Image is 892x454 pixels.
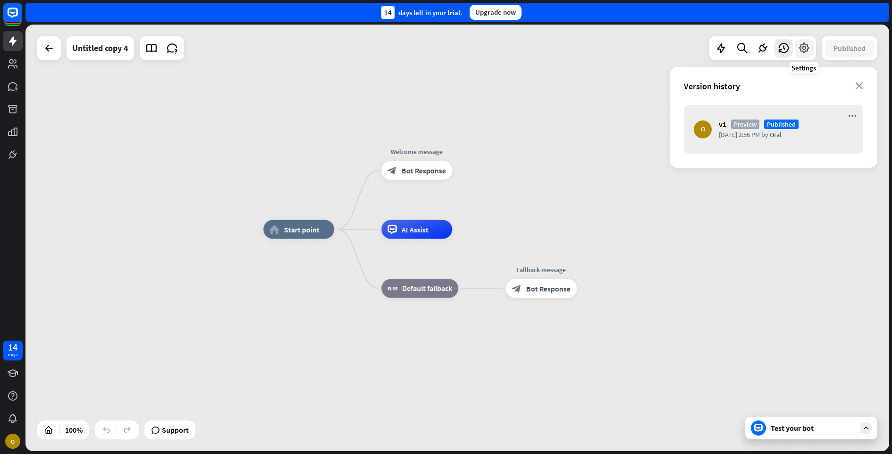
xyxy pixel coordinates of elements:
div: Test your bot [771,423,856,433]
span: AI Assist [402,224,429,234]
div: Untitled copy 4 [72,36,128,60]
div: Fallback message [499,265,584,274]
span: [DATE] 2:56 PM [719,130,760,139]
span: v1 [719,120,726,129]
button: Published [825,40,874,57]
span: Support [162,422,189,437]
div: Upgrade now [470,5,522,20]
i: close [855,82,863,90]
div: 14 [381,6,395,19]
span: Bot Response [526,283,571,293]
i: home_2 [269,224,279,234]
button: Open LiveChat chat widget [8,4,36,32]
div: Version history [684,81,855,92]
div: Welcome message [374,146,459,156]
div: days [8,351,17,358]
i: block_fallback [387,283,397,293]
div: 14 [8,343,17,351]
i: more_horiz [848,112,857,120]
i: block_bot_response [512,283,522,293]
span: Start point [284,224,320,234]
span: Oral [770,130,782,139]
span: Preview [731,120,759,129]
span: by [761,130,768,139]
div: days left in your trial. [381,6,462,19]
span: Published [764,120,799,129]
i: block_bot_response [387,165,397,175]
div: O [694,120,712,138]
a: 14 days [3,341,23,360]
div: O [5,434,20,449]
span: Bot Response [402,165,446,175]
span: Default fallback [402,283,452,293]
div: 100% [62,422,85,437]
